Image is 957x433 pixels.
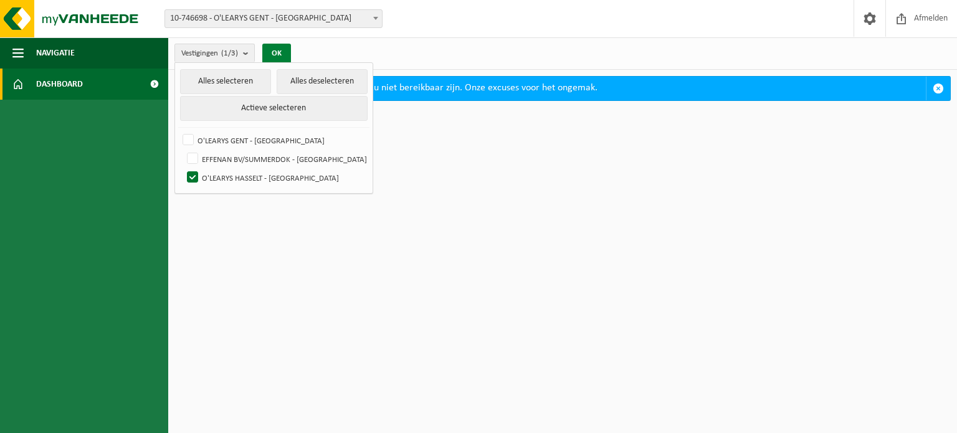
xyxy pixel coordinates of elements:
[180,131,368,150] label: O'LEARYS GENT - [GEOGRAPHIC_DATA]
[36,69,83,100] span: Dashboard
[164,9,383,28] span: 10-746698 - O'LEARYS GENT - GENT
[174,44,255,62] button: Vestigingen(1/3)
[181,44,238,63] span: Vestigingen
[184,150,368,168] label: EFFENAN BV/SUMMERDOK - [GEOGRAPHIC_DATA]
[180,69,271,94] button: Alles selecteren
[198,77,926,100] div: Deze avond zal MyVanheede van 18u tot 21u niet bereikbaar zijn. Onze excuses voor het ongemak.
[184,168,368,187] label: O'LEARYS HASSELT - [GEOGRAPHIC_DATA]
[221,49,238,57] count: (1/3)
[180,96,368,121] button: Actieve selecteren
[277,69,368,94] button: Alles deselecteren
[36,37,75,69] span: Navigatie
[165,10,382,27] span: 10-746698 - O'LEARYS GENT - GENT
[262,44,291,64] button: OK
